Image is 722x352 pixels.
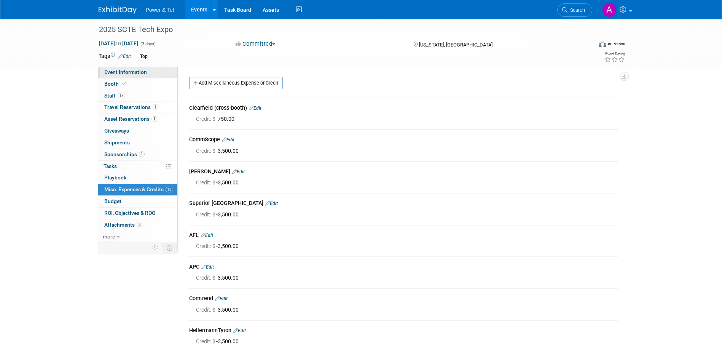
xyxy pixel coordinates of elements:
span: -3,500.00 [196,338,242,344]
div: [PERSON_NAME] [189,168,618,177]
span: -3,500.00 [196,211,242,218]
span: to [115,40,122,46]
img: Alina Dorion [602,3,617,17]
a: Edit [233,328,246,333]
a: Playbook [98,172,177,184]
div: AFL [189,231,618,240]
div: CommScope [189,136,618,145]
span: Event Information [104,69,147,75]
a: Edit [201,264,214,270]
span: -3,500.00 [196,307,242,313]
span: Budget [104,198,121,204]
span: Booth [104,81,128,87]
span: 1 [139,151,145,157]
span: Credit: $ [196,211,216,218]
a: Edit [249,106,261,111]
span: Credit: $ [196,116,216,122]
div: APC [189,263,618,272]
td: Personalize Event Tab Strip [149,243,162,253]
span: 17 [118,93,125,98]
span: 3 [137,222,142,227]
div: 2025 SCTE Tech Expo [96,23,581,37]
a: Booth [98,78,177,90]
a: Edit [222,137,234,142]
span: Power & Tel [146,7,174,13]
a: Edit [201,233,213,238]
div: Event Format [547,40,626,51]
div: In-Person [607,41,625,47]
span: Giveaways [104,128,129,134]
span: Asset Reservations [104,116,157,122]
img: ExhibitDay [99,6,137,14]
div: Clearfield (cross-booth) [189,104,618,113]
span: Sponsorships [104,151,145,157]
a: Add Miscellaneous Expense or Credit [189,77,283,89]
a: Sponsorships1 [98,149,177,160]
button: Committed [233,40,278,48]
a: Search [557,3,592,17]
span: -3,500.00 [196,243,242,249]
i: Booth reservation complete [122,82,126,86]
a: Budget [98,196,177,207]
a: Edit [215,296,228,301]
span: Misc. Expenses & Credits [104,186,173,192]
span: Credit: $ [196,243,216,249]
span: Credit: $ [196,179,216,186]
span: Credit: $ [196,307,216,313]
span: Playbook [104,174,126,181]
span: Tasks [104,163,117,169]
span: 1 [151,116,157,122]
a: Giveaways [98,125,177,137]
span: Travel Reservations [104,104,158,110]
span: (3 days) [140,42,156,46]
span: 13 [166,187,173,192]
div: HellermannTyton [189,326,618,336]
div: Comtrend [189,294,618,304]
span: Staff [104,93,125,99]
div: Top [138,53,150,61]
a: Travel Reservations1 [98,102,177,113]
a: Asset Reservations1 [98,114,177,125]
span: Attachments [104,222,142,228]
span: ROI, Objectives & ROO [104,210,155,216]
td: Tags [99,52,131,61]
span: [US_STATE], [GEOGRAPHIC_DATA] [419,42,492,48]
span: -3,500.00 [196,179,242,186]
a: Staff17 [98,90,177,102]
span: -750.00 [196,116,237,122]
a: Attachments3 [98,219,177,231]
div: Superior [GEOGRAPHIC_DATA] [189,199,618,208]
span: more [103,234,115,240]
a: Edit [265,201,278,206]
span: [DATE] [DATE] [99,40,139,47]
a: Shipments [98,137,177,149]
span: 1 [153,104,158,110]
a: Tasks [98,161,177,172]
a: more [98,231,177,243]
img: Format-Inperson.png [599,41,606,47]
span: -3,500.00 [196,148,242,154]
span: Credit: $ [196,338,216,344]
span: Shipments [104,139,130,146]
span: Credit: $ [196,148,216,154]
a: Edit [232,169,245,174]
a: Misc. Expenses & Credits13 [98,184,177,195]
td: Toggle Event Tabs [162,243,177,253]
a: ROI, Objectives & ROO [98,208,177,219]
a: Edit [118,54,131,59]
div: Event Rating [604,52,625,56]
a: Event Information [98,67,177,78]
span: Credit: $ [196,275,216,281]
span: -3,500.00 [196,275,242,281]
span: Search [567,7,585,13]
